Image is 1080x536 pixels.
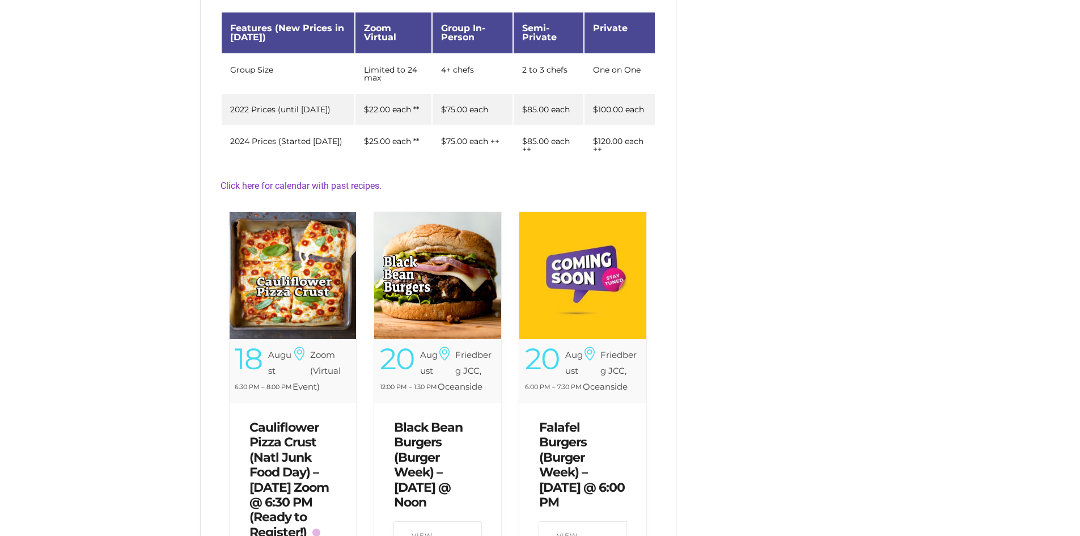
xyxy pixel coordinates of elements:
[522,105,575,113] div: $85.00 each
[525,347,559,370] div: 20
[230,105,346,113] div: 2022 Prices (until [DATE])
[230,23,344,43] span: Features (New Prices in [DATE])
[522,66,575,74] div: 2 to 3 chefs
[268,347,291,378] div: August
[441,105,504,113] div: $75.00 each
[593,137,646,153] div: $120.00 each ++
[364,66,423,82] div: Limited to 24 max
[438,347,492,394] h6: Friedberg JCC, Oceanside
[380,379,438,395] div: 12:00 PM – 1:30 PM
[364,105,423,113] div: $22.00 each **
[221,180,382,191] a: Click here for calendar with past recipes.
[235,347,262,370] div: 18
[364,23,396,43] span: Zoom Virtual
[441,66,504,74] div: 4+ chefs
[441,23,485,43] span: Group In-Person
[441,137,504,145] div: $75.00 each ++
[230,137,346,145] div: 2024 Prices (Started [DATE])
[394,420,463,510] a: Black Bean Burgers (Burger Week) – [DATE] @ Noon
[583,347,637,394] h6: Friedberg JCC, Oceanside
[593,66,646,74] div: One on One
[593,23,628,33] span: Private
[525,379,583,395] div: 6:00 PM – 7:30 PM
[364,137,423,145] div: $25.00 each **
[235,379,293,395] div: 6:30 PM – 8:00 PM
[380,347,414,370] div: 20
[522,137,575,153] div: $85.00 each ++
[230,66,346,74] div: Group Size
[565,347,583,378] div: August
[293,347,341,394] h6: Zoom (Virtual Event)
[539,420,625,510] a: Falafel Burgers (Burger Week) – [DATE] @ 6:00 PM
[522,23,557,43] span: Semi-Private
[420,347,438,378] div: August
[593,105,646,113] div: $100.00 each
